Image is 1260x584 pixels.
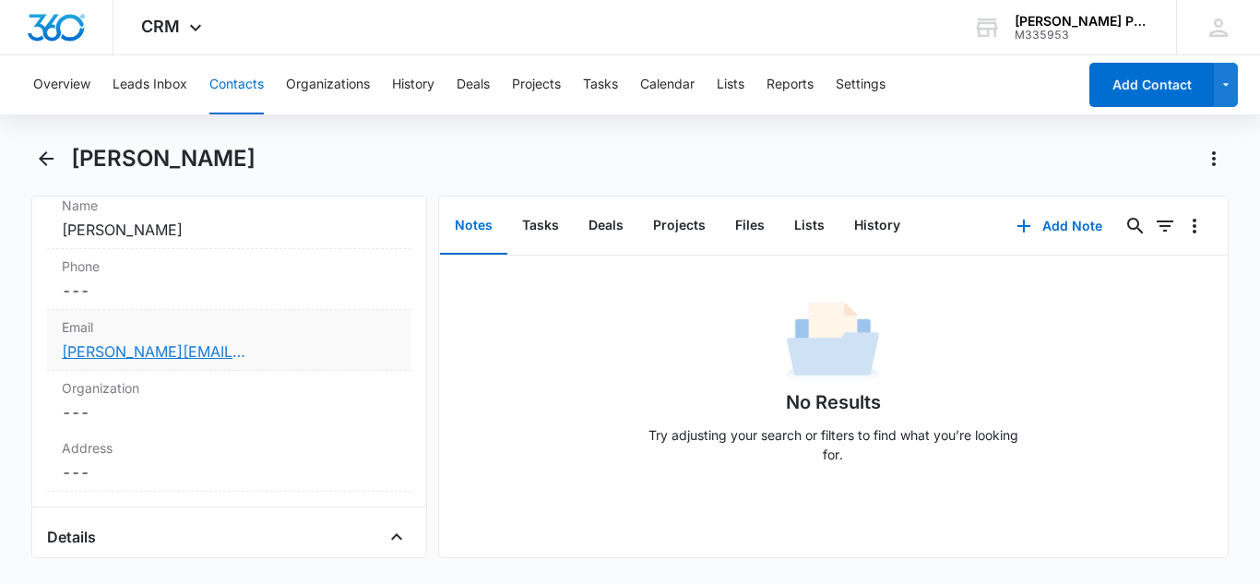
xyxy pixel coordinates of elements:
[47,310,411,371] div: Email[PERSON_NAME][EMAIL_ADDRESS][PERSON_NAME][DOMAIN_NAME]
[62,438,397,458] label: Address
[31,144,60,173] button: Back
[1150,211,1180,241] button: Filters
[457,55,490,114] button: Deals
[286,55,370,114] button: Organizations
[62,317,397,337] label: Email
[767,55,814,114] button: Reports
[62,280,397,302] dd: ---
[62,401,397,423] dd: ---
[786,388,881,416] h1: No Results
[787,296,879,388] img: No Data
[62,340,246,363] a: [PERSON_NAME][EMAIL_ADDRESS][PERSON_NAME][DOMAIN_NAME]
[720,197,779,255] button: Files
[1180,211,1209,241] button: Overflow Menu
[512,55,561,114] button: Projects
[47,188,411,249] div: Name[PERSON_NAME]
[779,197,839,255] button: Lists
[574,197,638,255] button: Deals
[639,425,1027,464] p: Try adjusting your search or filters to find what you’re looking for.
[71,145,256,173] h1: [PERSON_NAME]
[1199,144,1229,173] button: Actions
[640,55,695,114] button: Calendar
[62,378,397,398] label: Organization
[62,256,397,276] label: Phone
[836,55,886,114] button: Settings
[1015,29,1149,42] div: account id
[440,197,507,255] button: Notes
[62,219,397,241] dd: [PERSON_NAME]
[507,197,574,255] button: Tasks
[1121,211,1150,241] button: Search...
[209,55,264,114] button: Contacts
[47,249,411,310] div: Phone---
[839,197,915,255] button: History
[141,17,180,36] span: CRM
[1015,14,1149,29] div: account name
[583,55,618,114] button: Tasks
[392,55,434,114] button: History
[47,371,411,431] div: Organization---
[62,196,397,215] label: Name
[717,55,744,114] button: Lists
[113,55,187,114] button: Leads Inbox
[47,526,96,548] h4: Details
[382,522,411,552] button: Close
[33,55,90,114] button: Overview
[1089,63,1214,107] button: Add Contact
[998,204,1121,248] button: Add Note
[638,197,720,255] button: Projects
[62,461,397,483] dd: ---
[47,431,411,492] div: Address---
